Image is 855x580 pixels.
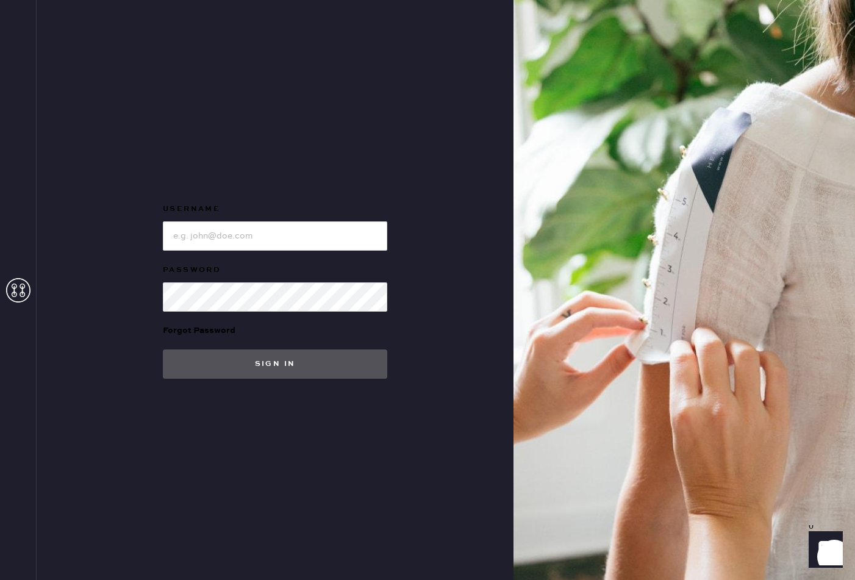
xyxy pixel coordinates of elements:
input: e.g. john@doe.com [163,221,387,251]
div: Forgot Password [163,324,235,337]
label: Password [163,263,387,277]
iframe: Front Chat [797,525,850,578]
button: Sign in [163,349,387,379]
a: Forgot Password [163,312,235,349]
label: Username [163,202,387,217]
